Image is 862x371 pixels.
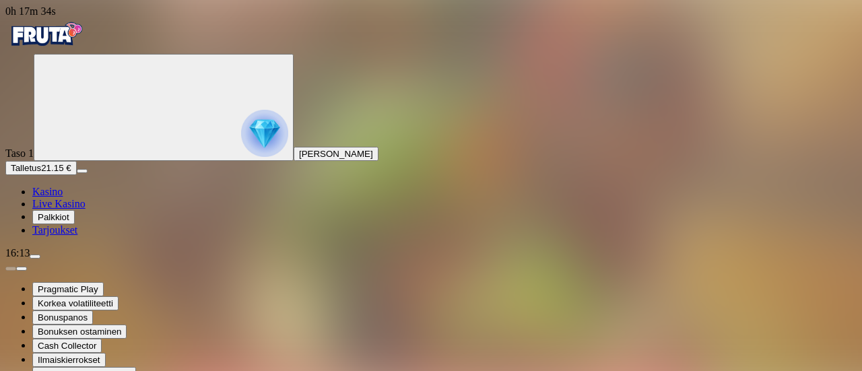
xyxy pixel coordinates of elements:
[34,54,294,161] button: reward progress
[32,282,104,296] button: Pragmatic Play
[77,169,88,173] button: menu
[32,198,86,209] a: Live Kasino
[38,327,121,337] span: Bonuksen ostaminen
[38,312,88,323] span: Bonuspanos
[5,267,16,271] button: prev slide
[32,210,75,224] button: Palkkiot
[299,149,373,159] span: [PERSON_NAME]
[5,18,857,236] nav: Primary
[294,147,378,161] button: [PERSON_NAME]
[38,355,100,365] span: Ilmaiskierrokset
[32,339,102,353] button: Cash Collector
[5,186,857,236] nav: Main menu
[5,42,86,53] a: Fruta
[32,310,93,325] button: Bonuspanos
[32,325,127,339] button: Bonuksen ostaminen
[32,296,119,310] button: Korkea volatiliteetti
[38,341,96,351] span: Cash Collector
[5,18,86,51] img: Fruta
[5,5,56,17] span: user session time
[32,353,106,367] button: Ilmaiskierrokset
[38,212,69,222] span: Palkkiot
[32,224,77,236] a: Tarjoukset
[11,163,41,173] span: Talletus
[38,284,98,294] span: Pragmatic Play
[5,161,77,175] button: Talletusplus icon21.15 €
[5,147,34,159] span: Taso 1
[30,255,40,259] button: menu
[32,186,63,197] a: Kasino
[16,267,27,271] button: next slide
[241,110,288,157] img: reward progress
[38,298,113,308] span: Korkea volatiliteetti
[5,247,30,259] span: 16:13
[41,163,71,173] span: 21.15 €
